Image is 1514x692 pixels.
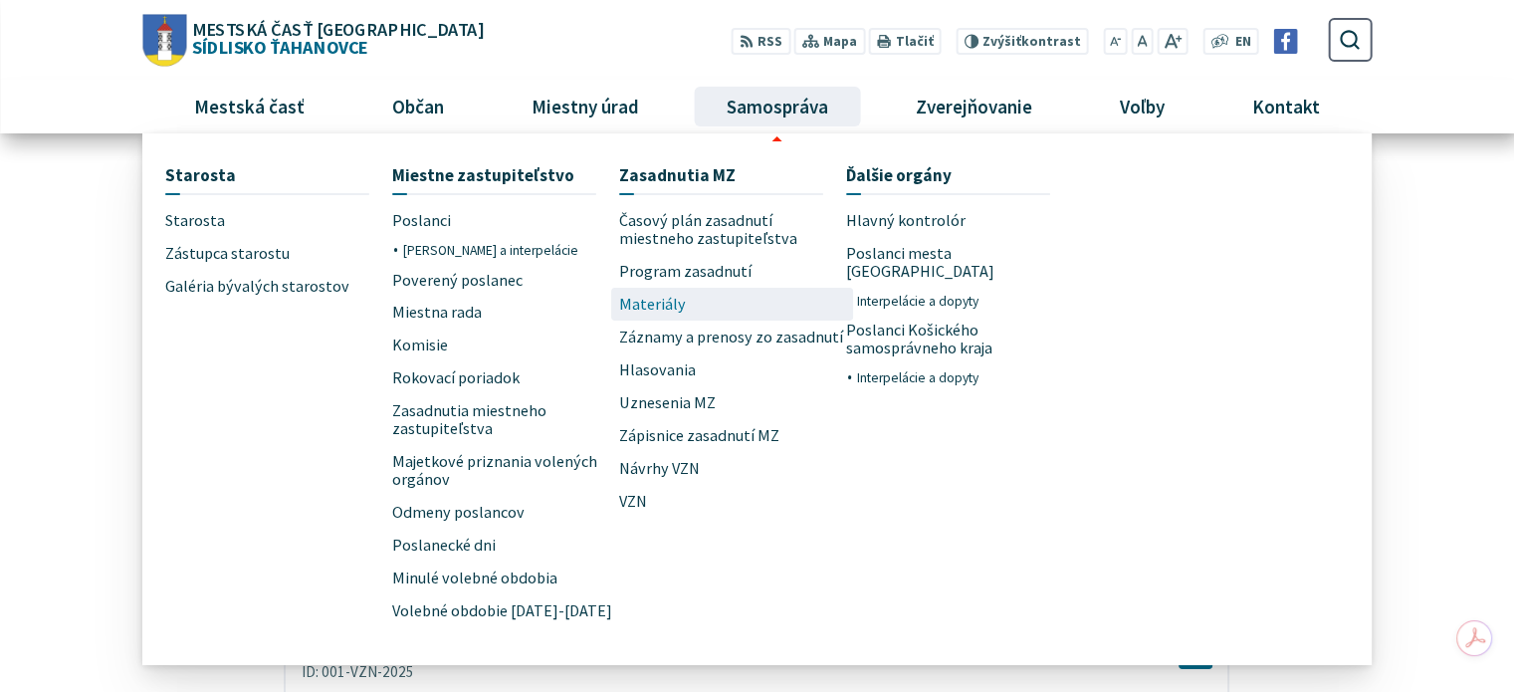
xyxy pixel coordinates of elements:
span: Zasadnutia MZ [619,156,736,193]
a: Miestne zastupiteľstvo [392,156,596,193]
span: Odmeny poslancov [392,496,525,529]
span: Komisie [392,330,448,362]
span: Tlačiť [895,34,933,50]
span: Samospráva [719,80,835,133]
a: RSS [732,28,790,55]
p: ID: 001-VZN-2025 [302,663,1007,681]
span: Interpelácie a dopyty [857,364,978,390]
span: RSS [757,32,782,53]
span: Sídlisko Ťahanovce [186,20,483,56]
a: EN [1229,32,1256,53]
span: Poslanci [392,205,451,238]
a: Poverený poslanec [392,264,619,297]
a: Ďalšie orgány [846,156,1050,193]
button: Zmenšiť veľkosť písma [1104,28,1128,55]
a: Poslanecké dni [392,529,619,562]
span: Poverený poslanec [392,264,523,297]
span: Rokovací poriadok [392,362,520,395]
a: Voľby [1084,80,1201,133]
span: Galéria bývalých starostov [165,270,349,303]
span: Kontakt [1245,80,1328,133]
a: Zástupca starostu [165,237,392,270]
a: Majetkové priznania volených orgánov [392,445,619,496]
span: Poslanecké dni [392,529,496,562]
a: Občan [355,80,480,133]
a: Poslanci Košického samosprávneho kraja [846,315,1073,365]
a: Galéria bývalých starostov [165,270,392,303]
span: Miestny úrad [524,80,646,133]
span: Voľby [1113,80,1173,133]
a: Interpelácie a dopyty [857,364,1073,390]
span: Starosta [165,156,236,193]
a: Zasadnutia MZ [619,156,823,193]
span: Zápisnice zasadnutí MZ [619,419,779,452]
a: Minulé volebné obdobia [392,562,619,594]
a: Mapa [794,28,865,55]
img: Prejsť na Facebook stránku [1273,29,1298,54]
a: Volebné obdobie [DATE]-[DATE] [392,594,619,627]
img: Prejsť na domovskú stránku [142,14,186,66]
a: Záznamy a prenosy zo zasadnutí [619,321,846,353]
a: Program zasadnutí [619,255,846,288]
span: Hlavný kontrolór [846,205,966,238]
a: Poslanci mesta [GEOGRAPHIC_DATA] [846,237,1073,288]
a: Miestna rada [392,297,619,330]
a: Zápisnice zasadnutí MZ [619,419,846,452]
span: kontrast [982,34,1081,50]
button: Tlačiť [869,28,941,55]
a: Návrhy VZN [619,452,846,485]
a: Logo Sídlisko Ťahanovce, prejsť na domovskú stránku. [142,14,483,66]
span: Mestská časť [GEOGRAPHIC_DATA] [192,20,483,38]
span: Hlasovania [619,353,696,386]
a: Zasadnutia miestneho zastupiteľstva [392,395,619,446]
span: Návrhy VZN [619,452,700,485]
a: Zverejňovanie [880,80,1069,133]
button: Zvýšiťkontrast [956,28,1088,55]
a: Interpelácie a dopyty [857,288,1073,314]
a: Odmeny poslancov [392,496,619,529]
span: Volebné obdobie [DATE]-[DATE] [392,594,612,627]
a: Hlavný kontrolór [846,205,1073,238]
a: Komisie [392,330,619,362]
a: Rokovací poriadok [392,362,619,395]
a: Kontakt [1216,80,1357,133]
span: Interpelácie a dopyty [857,288,978,314]
span: Uznesenia MZ [619,386,716,419]
span: Zástupca starostu [165,237,290,270]
a: Miestny úrad [495,80,675,133]
a: VZN [619,485,846,518]
span: [PERSON_NAME] a interpelácie [403,237,578,263]
a: Starosta [165,156,369,193]
a: Starosta [165,205,392,238]
span: Starosta [165,205,225,238]
span: Občan [384,80,451,133]
span: Ďalšie orgány [846,156,952,193]
span: Zverejňovanie [909,80,1040,133]
a: Uznesenia MZ [619,386,846,419]
span: Mapa [823,32,857,53]
span: Minulé volebné obdobia [392,562,557,594]
span: EN [1234,32,1250,53]
a: [PERSON_NAME] a interpelácie [403,237,619,263]
span: Materiály [619,288,686,321]
a: Materiály [619,288,846,321]
button: Nastaviť pôvodnú veľkosť písma [1131,28,1153,55]
span: Program zasadnutí [619,255,752,288]
span: Miestne zastupiteľstvo [392,156,574,193]
span: Miestna rada [392,297,482,330]
a: Mestská časť [157,80,340,133]
span: Mestská časť [186,80,312,133]
span: Záznamy a prenosy zo zasadnutí [619,321,843,353]
span: Zvýšiť [982,33,1021,50]
button: Zväčšiť veľkosť písma [1157,28,1188,55]
a: Samospráva [691,80,865,133]
a: Poslanci [392,205,619,238]
a: Časový plán zasadnutí miestneho zastupiteľstva [619,205,846,256]
span: VZN [619,485,647,518]
a: Hlasovania [619,353,846,386]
